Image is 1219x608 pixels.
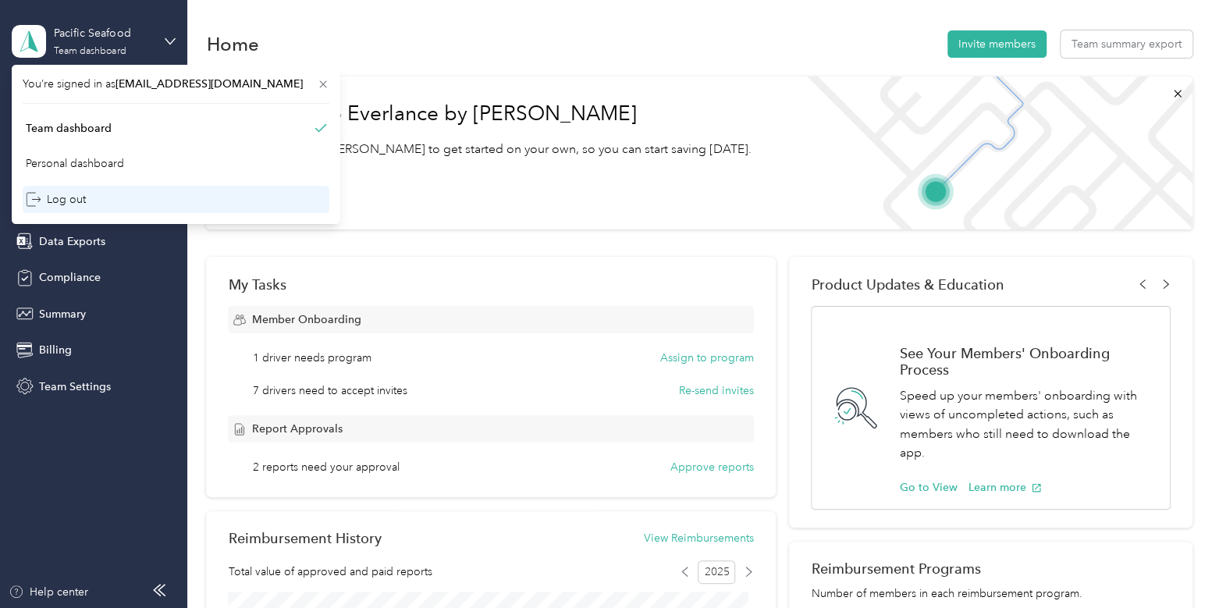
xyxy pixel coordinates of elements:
[39,379,111,395] span: Team Settings
[26,191,86,208] div: Log out
[253,382,407,399] span: 7 drivers need to accept invites
[1061,30,1192,58] button: Team summary export
[1132,521,1219,608] iframe: Everlance-gr Chat Button Frame
[39,342,72,358] span: Billing
[251,421,342,437] span: Report Approvals
[811,585,1170,602] p: Number of members in each reimbursement program.
[899,345,1153,378] h1: See Your Members' Onboarding Process
[811,560,1170,577] h2: Reimbursement Programs
[968,479,1042,496] button: Learn more
[899,386,1153,463] p: Speed up your members' onboarding with views of uncompleted actions, such as members who still ne...
[698,560,735,584] span: 2025
[679,382,754,399] button: Re-send invites
[228,140,751,159] p: Read our step-by-[PERSON_NAME] to get started on your own, so you can start saving [DATE].
[644,530,754,546] button: View Reimbursements
[54,47,126,56] div: Team dashboard
[228,101,751,126] h1: Welcome to Everlance by [PERSON_NAME]
[23,76,329,92] span: You’re signed in as
[899,479,957,496] button: Go to View
[670,459,754,475] button: Approve reports
[39,269,101,286] span: Compliance
[947,30,1047,58] button: Invite members
[791,76,1192,229] img: Welcome to everlance
[228,276,753,293] div: My Tasks
[811,276,1004,293] span: Product Updates & Education
[116,77,303,91] span: [EMAIL_ADDRESS][DOMAIN_NAME]
[9,584,88,600] button: Help center
[228,530,381,546] h2: Reimbursement History
[228,564,432,580] span: Total value of approved and paid reports
[26,120,112,137] div: Team dashboard
[253,459,400,475] span: 2 reports need your approval
[251,311,361,328] span: Member Onboarding
[660,350,754,366] button: Assign to program
[54,25,151,41] div: Pacific Seafood
[26,155,124,172] div: Personal dashboard
[206,36,258,52] h1: Home
[253,350,371,366] span: 1 driver needs program
[39,306,86,322] span: Summary
[39,233,105,250] span: Data Exports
